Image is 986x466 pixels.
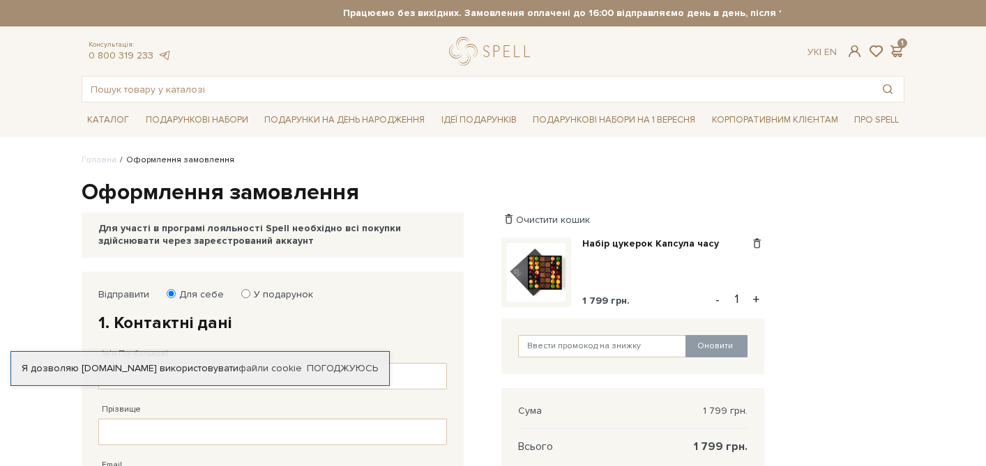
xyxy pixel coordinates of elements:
span: | [819,46,821,58]
button: Оновити [685,335,748,357]
input: У подарунок [241,289,250,298]
span: Всього [518,440,553,453]
h1: Оформлення замовлення [82,178,904,208]
label: Відправити [98,288,149,301]
div: Очистити кошик [501,213,764,226]
input: Для себе [167,289,176,298]
span: Подарункові набори [140,109,254,131]
input: Пошук товару у каталозі [82,77,872,102]
a: 0 800 319 233 [89,49,153,61]
span: Подарунки на День народження [259,109,430,131]
button: Пошук товару у каталозі [872,77,904,102]
a: Головна [82,155,116,165]
div: Ук [807,46,837,59]
label: Ім'я По-батькові [102,348,168,360]
a: En [824,46,837,58]
label: Для себе [170,288,224,301]
button: + [748,289,764,310]
span: 1 799 грн. [582,295,630,306]
label: Прізвище [102,403,141,416]
a: Корпоративним клієнтам [706,108,844,132]
span: Консультація: [89,40,171,49]
a: logo [449,37,536,65]
span: Каталог [82,109,135,131]
span: 1 799 грн. [703,405,748,417]
div: Я дозволяю [DOMAIN_NAME] використовувати [11,362,389,375]
div: Для участі в програмі лояльності Spell необхідно всі покупки здійснювати через зареєстрований акк... [98,222,447,247]
span: Про Spell [849,109,904,131]
span: Сума [518,405,542,417]
span: 1 799 грн. [694,440,748,453]
a: telegram [157,49,171,61]
li: Оформлення замовлення [116,154,234,166]
a: Подарункові набори на 1 Вересня [527,108,701,132]
button: - [711,289,725,310]
a: файли cookie [238,362,302,374]
a: Погоджуюсь [307,362,378,375]
img: Набір цукерок Капсула часу [507,243,566,302]
span: Ідеї подарунків [436,109,522,131]
input: Ввести промокод на знижку [518,335,687,357]
a: Набір цукерок Капсула часу [582,238,729,250]
h2: 1. Контактні дані [98,312,447,334]
label: У подарунок [245,288,313,301]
